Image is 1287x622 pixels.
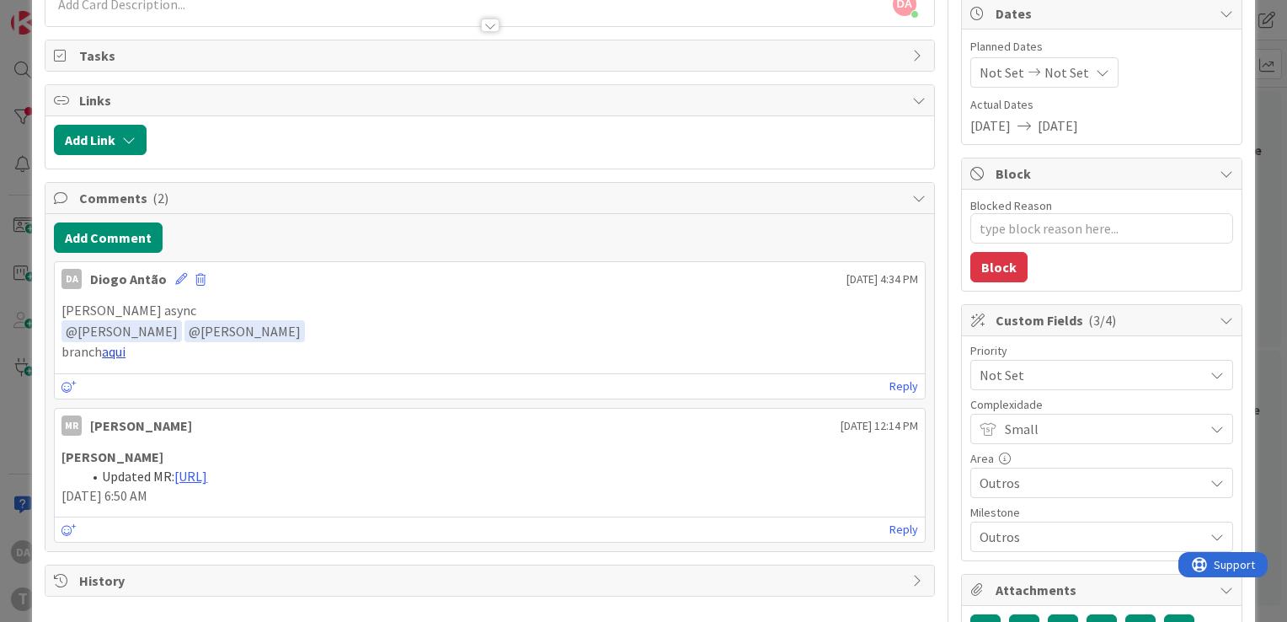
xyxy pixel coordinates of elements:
span: Comments [79,188,904,208]
span: [DATE] 6:50 AM [61,487,147,504]
a: aqui [102,343,125,360]
p: branch [61,342,918,362]
strong: [PERSON_NAME] [61,448,163,465]
span: Tasks [79,46,904,66]
a: Reply [889,519,918,540]
span: ( 2 ) [152,190,168,206]
span: [DATE] 4:34 PM [846,271,918,288]
div: Diogo Antão [90,269,167,289]
div: Milestone [970,507,1233,518]
span: Updated MR: [102,468,174,485]
span: Planned Dates [970,38,1233,56]
span: @ [66,323,77,340]
span: Links [79,90,904,110]
span: ( 3/4 ) [1088,312,1116,329]
span: Small [1005,417,1195,441]
span: Block [996,164,1211,184]
div: Priority [970,345,1233,357]
span: [PERSON_NAME] [66,323,178,340]
span: Support [35,3,77,23]
span: Not Set [980,62,1024,83]
label: Blocked Reason [970,198,1052,213]
span: Outros [980,471,1195,495]
span: Not Set [1044,62,1089,83]
span: Dates [996,3,1211,24]
a: [URL] [174,468,207,485]
span: @ [189,323,200,340]
div: Complexidade [970,399,1233,410]
span: [DATE] [1038,115,1078,136]
a: Reply [889,376,918,397]
button: Block [970,252,1028,282]
span: [DATE] 12:14 PM [841,417,918,435]
button: Add Link [54,125,147,155]
span: Actual Dates [970,96,1233,114]
div: MR [61,416,82,436]
span: Custom Fields [996,310,1211,330]
div: DA [61,269,82,289]
span: History [79,571,904,591]
span: [PERSON_NAME] [189,323,301,340]
span: Attachments [996,580,1211,600]
div: Area [970,453,1233,464]
span: Outros [980,525,1195,549]
div: [PERSON_NAME] [90,416,192,436]
span: [DATE] [970,115,1011,136]
p: [PERSON_NAME] async [61,301,918,320]
span: Not Set [980,363,1195,387]
button: Add Comment [54,223,163,253]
